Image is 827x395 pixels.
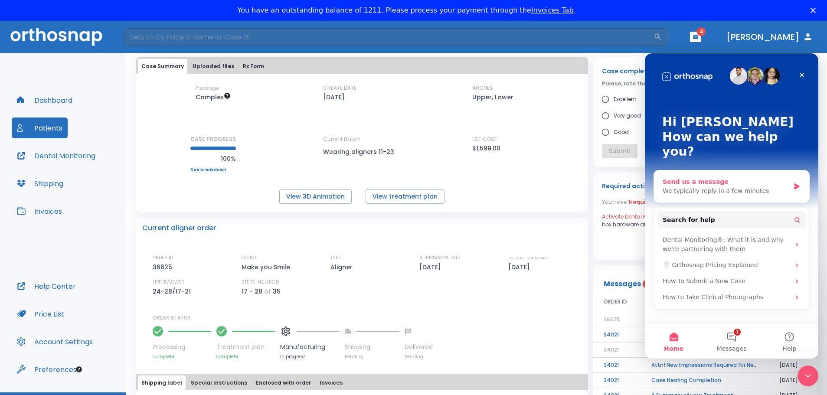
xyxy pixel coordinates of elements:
p: In progress [280,353,340,360]
a: Invoices Tab [531,6,574,14]
span: Activate Dental Monitoring [602,213,671,220]
td: 34021 [593,358,641,373]
button: Rx Form [239,59,268,74]
p: Delivered [405,343,433,352]
button: Dashboard [12,90,78,111]
p: You have action item [602,198,687,206]
p: 35 [273,286,281,297]
p: [DATE] [508,262,533,272]
span: Excellent [614,94,636,104]
button: [PERSON_NAME] [723,29,817,45]
button: Invoices [316,375,346,390]
p: Please, rate the result vs objective [602,80,808,88]
p: Wearing aligners 11-23 [323,147,401,157]
p: Pending [345,353,399,360]
div: Close [811,8,819,13]
td: [DATE] [769,358,817,373]
td: Case Nearing Completion [641,373,769,388]
p: ARCHES [472,84,493,92]
p: of [264,286,271,297]
p: TYPE [330,254,341,262]
span: 34021 [604,346,619,353]
button: Shipping label [138,375,186,390]
p: Required actions [602,181,657,191]
p: [DATE] [419,262,444,272]
p: Processing [153,343,211,352]
button: Price List [12,304,69,324]
div: Tooltip anchor [75,366,83,373]
p: Current Batch [323,135,401,143]
p: Complete [153,353,211,360]
span: 36625 [604,316,620,323]
button: Account Settings [12,331,98,352]
p: $1,599.00 [472,143,500,153]
button: Special Instructions [187,375,251,390]
p: ESTIMATED SHIP DATE [508,254,549,262]
p: 36625 [153,262,175,272]
button: Preferences [12,359,82,380]
p: ORDER STATUS [153,314,582,322]
button: Shipping [12,173,69,194]
a: See breakdown [190,167,236,173]
p: Make you Smile [242,262,293,272]
p: Case completed. [602,66,808,76]
button: View 3D Animation [279,189,352,204]
span: Up to 50 Steps (100 aligners) [196,93,231,101]
span: 1 required [628,198,656,206]
button: Invoices [12,201,67,222]
p: Complete [216,353,275,360]
p: CASE PROGRESS [190,135,236,143]
td: [DATE] [769,373,817,388]
span: ORDER ID [604,298,627,306]
img: Orthosnap [10,28,102,46]
p: [DATE] [323,92,345,102]
button: Patients [12,118,68,138]
p: Manufacturing [280,343,340,352]
p: 24-28/17-21 [153,286,194,297]
p: UPPER/LOWER [153,278,184,286]
div: tabs [138,375,586,390]
iframe: Intercom live chat [645,53,818,359]
span: 4 [697,27,706,36]
p: Aligner [330,262,356,272]
div: You have an outstanding balance of 1211. Please process your payment through the . [237,6,575,15]
button: Help Center [12,276,81,297]
p: CREATE DATE [323,84,356,92]
span: Very good [614,111,641,121]
span: Good [614,127,629,137]
td: 34021 [593,373,641,388]
p: STEPS INCLUDED [242,278,279,286]
p: OFFICE [242,254,257,262]
p: 100% [190,153,236,164]
button: Dental Monitoring [12,145,101,166]
p: Messages [604,279,641,289]
p: Pending [405,353,433,360]
p: on the day you provide your patient with the scan box hardware and take their first scans. [602,213,808,229]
